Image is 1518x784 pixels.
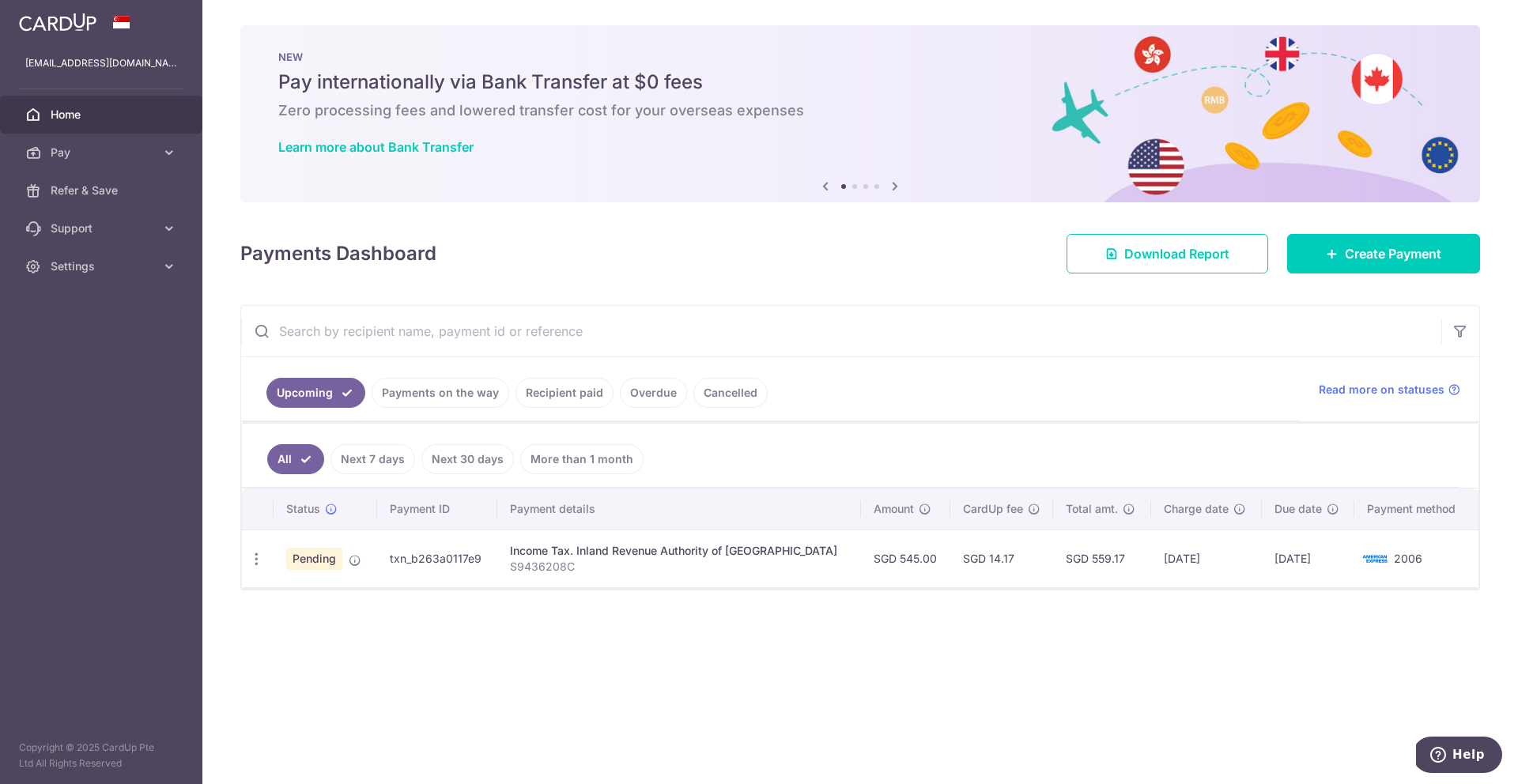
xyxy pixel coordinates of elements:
span: CardUp fee [963,501,1023,517]
td: SGD 14.17 [950,530,1053,587]
span: 2006 [1394,552,1422,565]
span: Create Payment [1345,244,1441,263]
h4: Payments Dashboard [240,239,436,268]
a: Learn more about Bank Transfer [278,139,474,155]
a: Create Payment [1287,234,1480,273]
th: Payment details [497,488,861,530]
p: NEW [278,51,1442,63]
th: Payment ID [377,488,498,530]
h5: Pay internationally via Bank Transfer at $0 fees [278,70,1442,95]
td: [DATE] [1151,530,1262,587]
td: SGD 559.17 [1053,530,1151,587]
a: All [267,444,324,474]
span: Read more on statuses [1319,382,1444,398]
img: CardUp [19,13,96,32]
span: Support [51,220,155,236]
td: txn_b263a0117e9 [377,530,498,587]
span: Pending [286,548,342,570]
span: Total amt. [1066,501,1118,517]
td: [DATE] [1262,530,1354,587]
img: Bank Card [1359,549,1391,568]
p: [EMAIL_ADDRESS][DOMAIN_NAME] [25,55,177,71]
a: Download Report [1067,234,1268,273]
iframe: Opens a widget where you can find more information [1416,737,1502,776]
span: Pay [51,145,155,160]
th: Payment method [1354,488,1478,530]
a: Overdue [620,378,687,408]
p: S9436208C [510,559,848,575]
td: SGD 545.00 [861,530,950,587]
span: Amount [874,501,914,517]
a: Next 7 days [330,444,415,474]
div: Income Tax. Inland Revenue Authority of [GEOGRAPHIC_DATA] [510,543,848,559]
h6: Zero processing fees and lowered transfer cost for your overseas expenses [278,101,1442,120]
input: Search by recipient name, payment id or reference [241,306,1441,356]
span: Home [51,107,155,122]
img: Bank transfer banner [240,25,1480,202]
a: Upcoming [266,378,365,408]
span: Charge date [1164,501,1229,517]
a: Next 30 days [421,444,514,474]
span: Download Report [1124,244,1229,263]
a: Recipient paid [515,378,614,408]
span: Settings [51,258,155,274]
span: Due date [1274,501,1322,517]
span: Status [286,501,320,517]
a: Payments on the way [372,378,509,408]
a: Read more on statuses [1319,382,1460,398]
a: More than 1 month [520,444,644,474]
a: Cancelled [693,378,768,408]
span: Refer & Save [51,183,155,198]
